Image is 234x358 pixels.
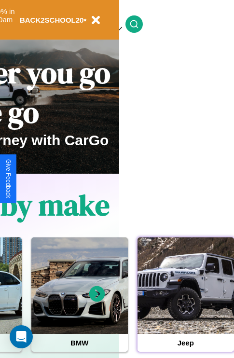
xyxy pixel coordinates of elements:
[138,334,234,352] h4: Jeep
[31,334,128,352] h4: BMW
[5,159,12,198] div: Give Feedback
[20,16,84,24] b: BACK2SCHOOL20
[10,325,33,348] div: Open Intercom Messenger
